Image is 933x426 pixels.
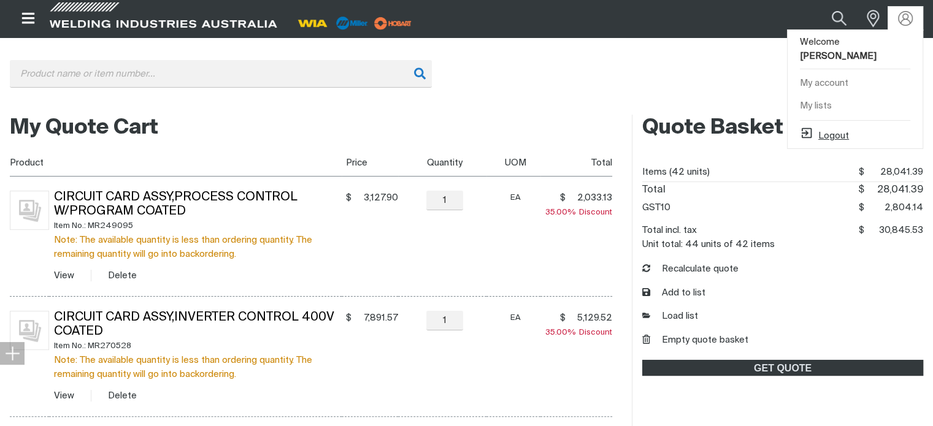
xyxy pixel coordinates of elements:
button: Recalculate quote [642,262,739,276]
span: Discount [545,208,612,216]
span: $ [346,312,351,324]
span: GET QUOTE [643,360,922,376]
button: Add to list [642,286,705,300]
span: 2,033.13 [569,192,612,204]
span: Welcome [800,37,877,61]
a: View Circuit Card Assy,Inverter Control 400V Coated [54,391,74,400]
th: Total [540,149,613,177]
div: Product or group for quick order [10,60,923,106]
span: $ [859,167,864,177]
div: Item No.: MR270528 [54,339,342,353]
div: Item No.: MR249095 [54,219,342,233]
div: EA [491,191,540,205]
div: Note: The available quantity is less than ordering quantity. The remaining quantity will go into ... [54,353,342,381]
b: [PERSON_NAME] [800,51,877,61]
button: Delete Circuit Card Assy,Inverter Control 400V Coated [108,389,137,403]
a: Load list [642,310,698,324]
img: No image for this product [10,311,49,350]
span: 30,845.53 [864,221,923,240]
span: 2,804.14 [864,199,923,217]
button: Empty quote basket [642,333,748,348]
span: 35.00% [545,329,579,337]
span: $ [859,203,864,212]
a: My lists [788,95,923,118]
span: $ [858,185,864,195]
a: Circuit Card Assy,Inverter Control 400V Coated [54,311,334,338]
span: 7,891.57 [355,312,398,324]
span: $ [560,192,566,204]
th: UOM [486,149,540,177]
a: GET QUOTE [642,360,923,376]
span: $ [560,312,566,324]
span: 5,129.52 [569,312,612,324]
img: miller [371,14,415,32]
a: View Circuit Card Assy,Process Control W/Program Coated [54,271,74,280]
th: Quantity [398,149,486,177]
input: Product name or item number... [803,5,860,32]
button: Logout [800,126,849,141]
a: miller [371,18,415,28]
div: Note: The available quantity is less than ordering quantity. The remaining quantity will go into ... [54,233,342,261]
dt: GST10 [642,199,670,217]
span: $ [859,226,864,235]
img: No image for this product [10,191,49,230]
dt: Total [642,182,666,199]
img: hide socials [5,346,20,360]
a: Circuit Card Assy,Process Control W/Program Coated [54,191,298,218]
button: Delete Circuit Card Assy,Process Control W/Program Coated [108,268,137,283]
th: Product [10,149,342,177]
a: My account [788,72,923,95]
div: EA [491,311,540,325]
span: 3,127.90 [355,192,398,204]
span: 35.00% [545,208,579,216]
span: $ [346,192,351,204]
h2: My Quote Cart [10,115,612,142]
dt: Items (42 units) [642,163,710,181]
dt: Total incl. tax [642,221,697,240]
span: Discount [545,329,612,337]
h2: Quote Basket Details [642,115,923,142]
span: 28,041.39 [864,163,923,181]
span: 28,041.39 [864,182,923,199]
dt: Unit total: 44 units of 42 items [642,240,775,249]
th: Price [342,149,398,177]
input: Product name or item number... [10,60,432,88]
button: Search products [818,5,860,32]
